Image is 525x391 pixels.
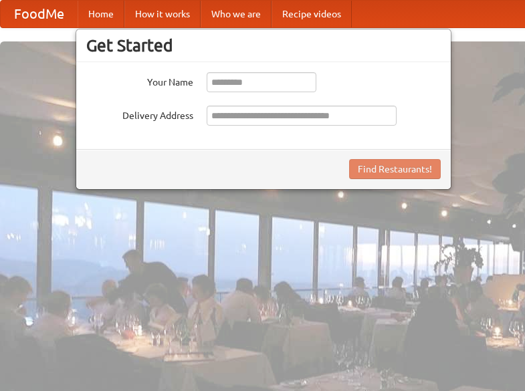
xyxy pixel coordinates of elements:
[349,159,441,179] button: Find Restaurants!
[124,1,201,27] a: How it works
[86,72,193,89] label: Your Name
[272,1,352,27] a: Recipe videos
[86,106,193,122] label: Delivery Address
[86,35,441,55] h3: Get Started
[1,1,78,27] a: FoodMe
[201,1,272,27] a: Who we are
[78,1,124,27] a: Home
